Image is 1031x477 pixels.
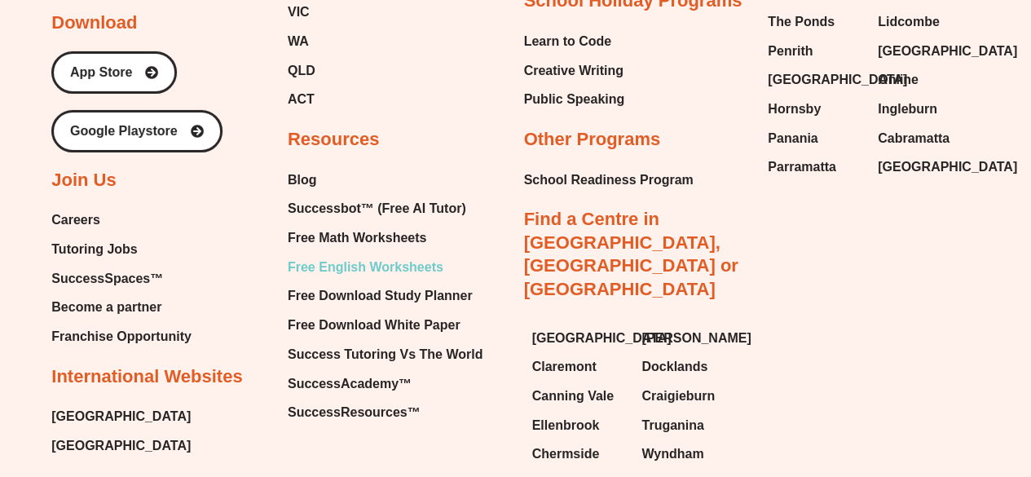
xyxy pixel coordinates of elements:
span: Panania [768,126,817,151]
span: Become a partner [51,295,161,320]
span: Online [878,68,919,92]
a: Ellenbrook [532,413,626,438]
span: [GEOGRAPHIC_DATA] [532,326,672,351]
a: Cabramatta [878,126,972,151]
a: Canning Vale [532,384,626,409]
span: Blog [288,168,317,192]
span: QLD [288,59,315,83]
a: Claremont [532,355,626,379]
span: Tutoring Jobs [51,237,137,262]
a: Parramatta [768,155,861,179]
h2: Other Programs [524,128,661,152]
span: Docklands [641,355,707,379]
a: Become a partner [51,295,192,320]
span: Canning Vale [532,384,614,409]
span: The Ponds [768,10,835,34]
a: SuccessResources™ [288,400,482,425]
a: App Store [51,51,177,94]
span: Free Download White Paper [288,313,460,338]
span: Google Playstore [70,125,178,138]
h2: International Websites [51,365,242,389]
a: Creative Writing [524,59,625,83]
span: Wyndham [641,442,703,466]
a: Find a Centre in [GEOGRAPHIC_DATA], [GEOGRAPHIC_DATA] or [GEOGRAPHIC_DATA] [524,209,738,299]
span: [PERSON_NAME] [641,326,751,351]
a: SuccessSpaces™ [51,267,192,291]
span: Cabramatta [878,126,949,151]
a: Learn to Code [524,29,625,54]
span: Free Math Worksheets [288,226,426,250]
a: [PERSON_NAME] [641,326,735,351]
a: Truganina [641,413,735,438]
span: [GEOGRAPHIC_DATA] [768,68,907,92]
span: Free Download Study Planner [288,284,473,308]
a: Craigieburn [641,384,735,409]
a: SuccessAcademy™ [288,372,482,396]
a: Panania [768,126,861,151]
a: [GEOGRAPHIC_DATA] [532,326,626,351]
span: Claremont [532,355,597,379]
a: ACT [288,87,427,112]
span: WA [288,29,309,54]
a: Franchise Opportunity [51,325,192,349]
span: App Store [70,66,132,79]
span: Truganina [641,413,703,438]
span: [GEOGRAPHIC_DATA] [878,39,1017,64]
a: Hornsby [768,97,861,121]
span: Ingleburn [878,97,937,121]
a: Blog [288,168,482,192]
a: [GEOGRAPHIC_DATA] [51,434,191,458]
a: School Readiness Program [524,168,694,192]
a: The Ponds [768,10,861,34]
span: Ellenbrook [532,413,600,438]
span: Free English Worksheets [288,255,443,280]
span: Learn to Code [524,29,612,54]
a: QLD [288,59,427,83]
a: Success Tutoring Vs The World [288,342,482,367]
a: Chermside [532,442,626,466]
span: Chermside [532,442,600,466]
span: Penrith [768,39,813,64]
span: Careers [51,208,100,232]
iframe: Chat Widget [760,293,1031,477]
h2: Resources [288,128,380,152]
a: [GEOGRAPHIC_DATA] [768,68,861,92]
a: Penrith [768,39,861,64]
span: Hornsby [768,97,821,121]
h2: Join Us [51,169,116,192]
a: Lidcombe [878,10,972,34]
a: Ingleburn [878,97,972,121]
span: SuccessResources™ [288,400,421,425]
span: Parramatta [768,155,836,179]
span: SuccessAcademy™ [288,372,412,396]
a: Wyndham [641,442,735,466]
a: [GEOGRAPHIC_DATA] [878,155,972,179]
a: [GEOGRAPHIC_DATA] [878,39,972,64]
a: Free Download Study Planner [288,284,482,308]
a: Online [878,68,972,92]
a: Free Download White Paper [288,313,482,338]
span: [GEOGRAPHIC_DATA] [878,155,1017,179]
a: Free English Worksheets [288,255,482,280]
a: Tutoring Jobs [51,237,192,262]
span: Successbot™ (Free AI Tutor) [288,197,466,221]
a: Careers [51,208,192,232]
a: Free Math Worksheets [288,226,482,250]
span: Lidcombe [878,10,940,34]
a: Google Playstore [51,110,223,152]
a: [GEOGRAPHIC_DATA] [51,404,191,429]
a: WA [288,29,427,54]
span: SuccessSpaces™ [51,267,163,291]
h2: Download [51,11,137,35]
a: Successbot™ (Free AI Tutor) [288,197,482,221]
a: Public Speaking [524,87,625,112]
span: ACT [288,87,315,112]
span: Creative Writing [524,59,623,83]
